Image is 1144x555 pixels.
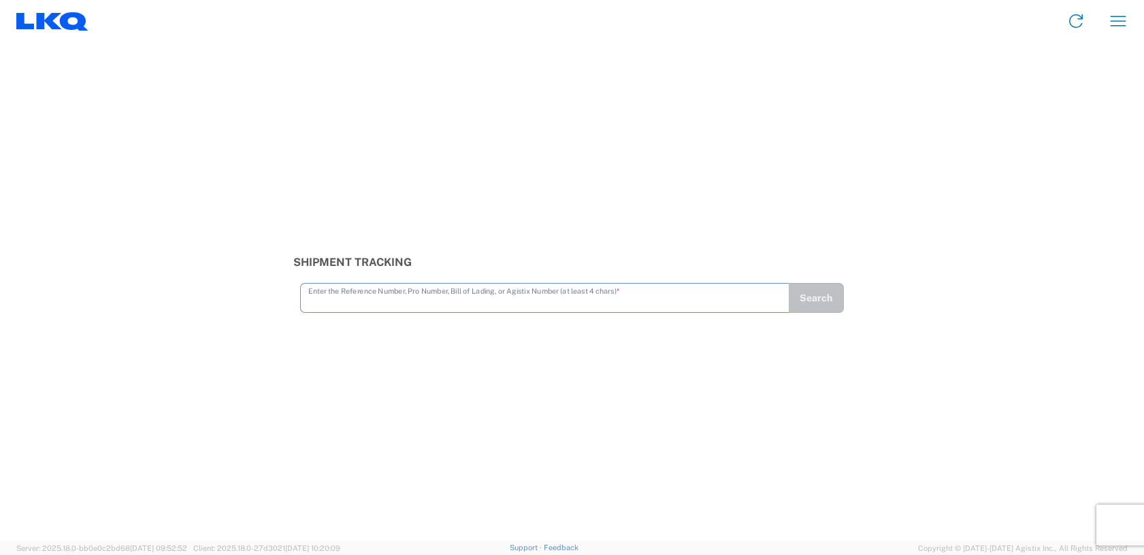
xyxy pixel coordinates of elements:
[130,544,187,552] span: [DATE] 09:52:52
[918,542,1128,554] span: Copyright © [DATE]-[DATE] Agistix Inc., All Rights Reserved
[544,543,578,552] a: Feedback
[293,256,851,269] h3: Shipment Tracking
[285,544,340,552] span: [DATE] 10:20:09
[193,544,340,552] span: Client: 2025.18.0-27d3021
[16,544,187,552] span: Server: 2025.18.0-bb0e0c2bd68
[510,543,544,552] a: Support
